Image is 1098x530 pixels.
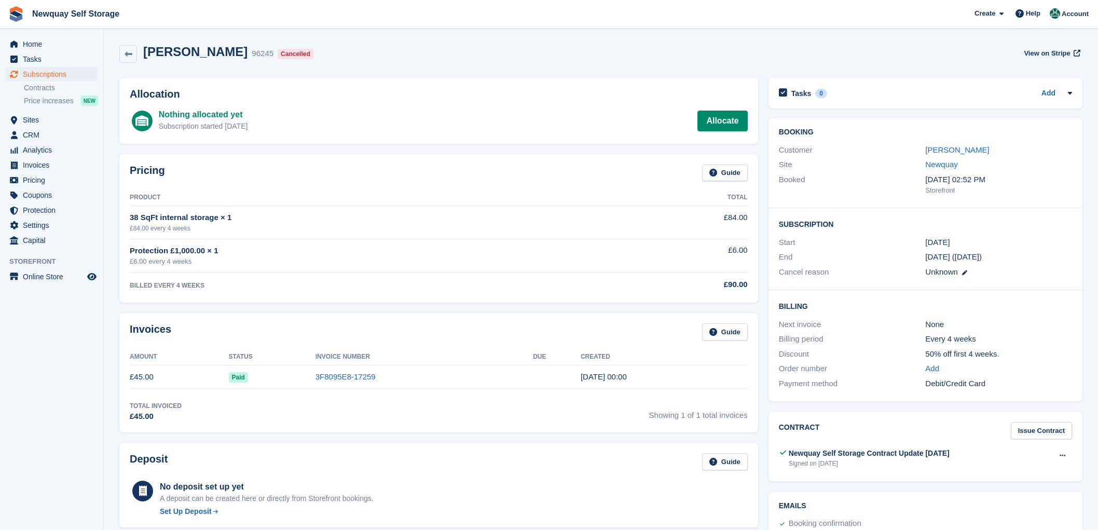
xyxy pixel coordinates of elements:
[5,158,98,172] a: menu
[779,219,1072,229] h2: Subscription
[779,159,926,171] div: Site
[702,453,748,470] a: Guide
[23,158,85,172] span: Invoices
[130,256,630,267] div: £6.00 every 4 weeks
[925,174,1072,186] div: [DATE] 02:52 PM
[130,411,182,423] div: £45.00
[315,349,533,365] th: Invoice Number
[24,83,98,93] a: Contracts
[1062,9,1089,19] span: Account
[789,448,950,459] div: Newquay Self Storage Contract Update [DATE]
[86,270,98,283] a: Preview store
[925,160,958,169] a: Newquay
[925,145,989,154] a: [PERSON_NAME]
[160,481,374,493] div: No deposit set up yet
[925,185,1072,196] div: Storefront
[925,333,1072,345] div: Every 4 weeks
[5,173,98,187] a: menu
[1050,8,1060,19] img: JON
[1011,422,1072,439] a: Issue Contract
[630,206,748,239] td: £84.00
[159,121,248,132] div: Subscription started [DATE]
[5,203,98,218] a: menu
[925,267,958,276] span: Unknown
[160,493,374,504] p: A deposit can be created here or directly from Storefront bookings.
[925,348,1072,360] div: 50% off first 4 weeks.
[779,502,1072,510] h2: Emails
[5,67,98,81] a: menu
[5,113,98,127] a: menu
[1020,45,1082,62] a: View on Stripe
[779,128,1072,137] h2: Booking
[779,301,1072,311] h2: Billing
[9,256,103,267] span: Storefront
[130,224,630,233] div: £84.00 every 4 weeks
[1024,48,1070,59] span: View on Stripe
[143,45,248,59] h2: [PERSON_NAME]
[533,349,581,365] th: Due
[23,218,85,233] span: Settings
[702,323,748,341] a: Guide
[779,319,926,331] div: Next invoice
[779,378,926,390] div: Payment method
[791,89,812,98] h2: Tasks
[130,365,229,389] td: £45.00
[130,349,229,365] th: Amount
[23,113,85,127] span: Sites
[130,401,182,411] div: Total Invoiced
[160,506,212,517] div: Set Up Deposit
[779,348,926,360] div: Discount
[925,363,939,375] a: Add
[28,5,123,22] a: Newquay Self Storage
[5,52,98,66] a: menu
[23,269,85,284] span: Online Store
[5,128,98,142] a: menu
[130,453,168,470] h2: Deposit
[229,372,248,383] span: Paid
[630,189,748,206] th: Total
[23,188,85,202] span: Coupons
[23,203,85,218] span: Protection
[779,422,820,439] h2: Contract
[160,506,374,517] a: Set Up Deposit
[130,245,630,257] div: Protection £1,000.00 × 1
[779,333,926,345] div: Billing period
[23,173,85,187] span: Pricing
[925,252,982,261] span: [DATE] ([DATE])
[925,378,1072,390] div: Debit/Credit Card
[252,48,273,60] div: 96245
[649,401,748,423] span: Showing 1 of 1 total invoices
[81,96,98,106] div: NEW
[5,37,98,51] a: menu
[5,233,98,248] a: menu
[779,251,926,263] div: End
[779,144,926,156] div: Customer
[581,349,748,365] th: Created
[130,281,630,290] div: BILLED EVERY 4 WEEKS
[1026,8,1040,19] span: Help
[159,108,248,121] div: Nothing allocated yet
[581,372,627,381] time: 2025-07-18 23:00:45 UTC
[130,189,630,206] th: Product
[779,174,926,196] div: Booked
[5,143,98,157] a: menu
[130,212,630,224] div: 38 SqFt internal storage × 1
[789,518,861,530] div: Booking confirmation
[23,37,85,51] span: Home
[925,319,1072,331] div: None
[789,459,950,468] div: Signed on [DATE]
[697,111,747,131] a: Allocate
[779,363,926,375] div: Order number
[24,95,98,106] a: Price increases NEW
[5,269,98,284] a: menu
[5,188,98,202] a: menu
[779,237,926,249] div: Start
[23,233,85,248] span: Capital
[925,237,950,249] time: 2025-07-18 23:00:00 UTC
[130,323,171,341] h2: Invoices
[5,218,98,233] a: menu
[8,6,24,22] img: stora-icon-8386f47178a22dfd0bd8f6a31ec36ba5ce8667c1dd55bd0f319d3a0aa187defe.svg
[815,89,827,98] div: 0
[229,349,315,365] th: Status
[630,239,748,273] td: £6.00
